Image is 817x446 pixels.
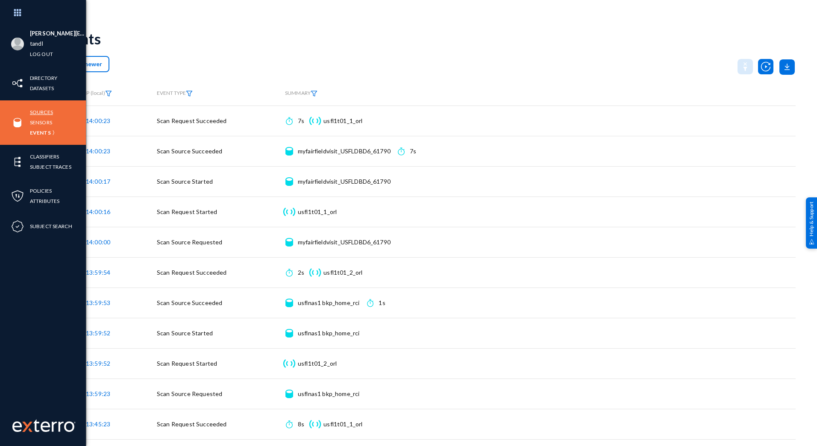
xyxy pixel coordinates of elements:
img: icon-sensor.svg [308,268,322,277]
span: EVENT TYPE [157,90,193,97]
img: app launcher [5,3,30,22]
img: icon-time.svg [286,268,292,277]
span: 13:45:23 [86,420,110,428]
img: icon-inventory.svg [11,77,24,90]
img: icon-filter.svg [311,91,317,97]
img: exterro-work-mark.svg [12,419,76,432]
span: 14:00:23 [86,147,110,155]
img: icon-filter.svg [186,91,193,97]
a: Sensors [30,117,52,127]
div: usfl1t01_2_orl [323,268,362,277]
span: Scan Source Succeeded [157,299,222,306]
img: icon-source.svg [285,177,293,186]
img: exterro-logo.svg [22,422,32,432]
span: 14:00:23 [86,117,110,124]
img: icon-compliance.svg [11,220,24,233]
li: [PERSON_NAME][EMAIL_ADDRESS][PERSON_NAME][DOMAIN_NAME] [30,29,86,39]
div: myfairfieldvisit_USFLDBD6_61790 [298,238,391,246]
img: icon-sensor.svg [282,359,296,368]
a: Attributes [30,196,59,206]
span: 13:59:53 [86,299,110,306]
div: usfl1t01_1_orl [298,208,337,216]
span: Scan Request Succeeded [157,269,227,276]
img: icon-time.svg [398,147,404,156]
img: icon-source.svg [285,299,293,307]
img: blank-profile-picture.png [11,38,24,50]
img: icon-sources.svg [11,116,24,129]
div: myfairfieldvisit_USFLDBD6_61790 [298,147,391,156]
span: Scan Source Started [157,178,213,185]
div: 8s [298,420,304,428]
div: 7s [410,147,416,156]
span: 14:00:17 [86,178,110,185]
img: icon-source.svg [285,390,293,398]
img: icon-time.svg [286,420,292,428]
div: Help & Support [806,197,817,249]
span: Scan Source Started [157,329,213,337]
span: 14:00:00 [86,238,110,246]
span: Scan Request Started [157,360,217,367]
span: Scan Source Succeeded [157,147,222,155]
a: Subject Search [30,221,72,231]
img: icon-filter.svg [105,91,112,97]
img: icon-time.svg [286,117,292,125]
span: Scan Request Started [157,208,217,215]
a: Directory [30,73,57,83]
div: usfl1t01_1_orl [323,117,362,125]
span: TIMESTAMP (local) [61,90,112,96]
span: SUMMARY [285,90,317,96]
span: 13:59:52 [86,360,110,367]
div: usfl1t01_1_orl [323,420,362,428]
a: Log out [30,49,53,59]
img: icon-sensor.svg [282,208,296,216]
div: 7s [298,117,304,125]
a: tandl [30,39,43,49]
div: 2s [298,268,304,277]
img: icon-policies.svg [11,190,24,202]
span: Scan Request Succeeded [157,117,227,124]
a: Sources [30,107,53,117]
a: Subject Traces [30,162,71,172]
span: 14:00:16 [86,208,110,215]
a: Classifiers [30,152,59,161]
img: help_support.svg [809,239,814,244]
span: Scan Source Requested [157,390,222,397]
img: icon-source.svg [285,238,293,246]
img: icon-sensor.svg [308,117,322,125]
div: 1s [379,299,385,307]
div: usflnas1 bkp_home_rci [298,299,359,307]
img: icon-time.svg [367,299,373,307]
div: usflnas1 bkp_home_rci [298,390,359,398]
span: 13:59:54 [86,269,110,276]
div: usfl1t01_2_orl [298,359,337,368]
img: icon-source.svg [285,329,293,337]
span: Scan Source Requested [157,238,222,246]
div: myfairfieldvisit_USFLDBD6_61790 [298,177,391,186]
span: 13:59:52 [86,329,110,337]
img: icon-elements.svg [11,156,24,168]
span: 13:59:23 [86,390,110,397]
a: Datasets [30,83,54,93]
span: Scan Request Succeeded [157,420,227,428]
img: icon-sensor.svg [308,420,322,428]
a: Events [30,128,51,138]
img: icon-utility-autoscan.svg [758,59,773,74]
a: Policies [30,186,52,196]
div: usflnas1 bkp_home_rci [298,329,359,337]
img: icon-source.svg [285,147,293,156]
